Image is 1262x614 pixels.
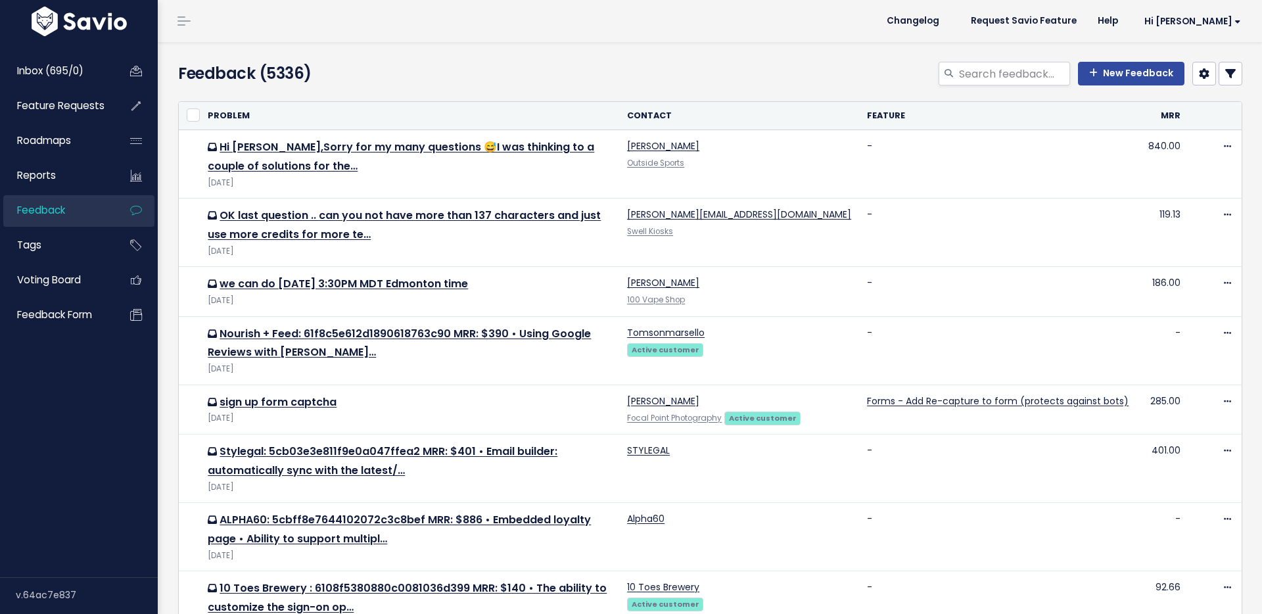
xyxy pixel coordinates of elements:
a: New Feedback [1078,62,1184,85]
th: Feature [859,102,1136,130]
a: ALPHA60: 5cbff8e7644102072c3c8bef MRR: $886 • Embedded loyalty page • Ability to support multipl… [208,512,591,546]
a: Roadmaps [3,126,109,156]
a: STYLEGAL [627,444,670,457]
a: Reports [3,160,109,191]
td: 840.00 [1136,130,1188,199]
td: - [1136,316,1188,385]
td: - [1136,503,1188,571]
td: - [859,130,1136,199]
a: [PERSON_NAME] [627,139,699,153]
a: Inbox (695/0) [3,56,109,86]
div: v.64ac7e837 [16,578,158,612]
td: - [859,434,1136,502]
a: Hi [PERSON_NAME], ​ Sorry for my many questions 😅 ​ I was thinking to a couple of solutions for the… [208,139,594,174]
span: Voting Board [17,273,81,287]
a: Feature Requests [3,91,109,121]
span: Feature Requests [17,99,105,112]
th: Problem [200,102,619,130]
a: Feedback [3,195,109,225]
div: [DATE] [208,549,611,563]
a: Nourish + Feed: 61f8c5e612d1890618763c90 MRR: $390 • Using Google Reviews with [PERSON_NAME]… [208,326,591,360]
a: [PERSON_NAME][EMAIL_ADDRESS][DOMAIN_NAME] [627,208,851,221]
div: [DATE] [208,412,611,425]
div: [DATE] [208,481,611,494]
a: Feedback form [3,300,109,330]
div: [DATE] [208,176,611,190]
span: Roadmaps [17,133,71,147]
a: Active customer [724,411,801,424]
td: 401.00 [1136,434,1188,502]
a: 100 Vape Shop [627,295,685,305]
span: Changelog [887,16,939,26]
a: [PERSON_NAME] [627,394,699,408]
a: Forms - Add Re-capture to form (protects against bots) [867,394,1129,408]
th: Mrr [1136,102,1188,130]
span: Feedback form [17,308,92,321]
a: Focal Point Photography [627,413,722,423]
td: - [859,199,1136,267]
input: Search feedback... [958,62,1070,85]
a: Hi [PERSON_NAME] [1129,11,1251,32]
td: - [859,316,1136,385]
td: 186.00 [1136,267,1188,316]
a: Alpha60 [627,512,665,525]
img: logo-white.9d6f32f41409.svg [28,7,130,36]
div: [DATE] [208,245,611,258]
a: we can do [DATE] 3:30PM MDT Edmonton time [220,276,468,291]
span: Inbox (695/0) [17,64,83,78]
strong: Active customer [632,599,699,609]
a: Voting Board [3,265,109,295]
a: Active customer [627,342,703,356]
td: - [859,503,1136,571]
a: Active customer [627,597,703,610]
a: Tags [3,230,109,260]
h4: Feedback (5336) [178,62,520,85]
div: [DATE] [208,294,611,308]
strong: Active customer [632,344,699,355]
a: Outside Sports [627,158,684,168]
a: OK last question .. can you not have more than 137 characters and just use more credits for more te… [208,208,601,242]
td: 285.00 [1136,385,1188,434]
div: [DATE] [208,362,611,376]
span: Feedback [17,203,65,217]
span: Tags [17,238,41,252]
a: [PERSON_NAME] [627,276,699,289]
a: Request Savio Feature [960,11,1087,31]
td: 119.13 [1136,199,1188,267]
a: Stylegal: 5cb03e3e811f9e0a047ffea2 MRR: $401 • Email builder: automatically sync with the latest/… [208,444,557,478]
strong: Active customer [729,413,797,423]
th: Contact [619,102,859,130]
span: Hi [PERSON_NAME] [1144,16,1241,26]
td: - [859,267,1136,316]
span: Reports [17,168,56,182]
a: Swell Kiosks [627,226,673,237]
a: Tomsonmarsello [627,326,705,339]
a: sign up form captcha [220,394,337,410]
a: Help [1087,11,1129,31]
a: 10 Toes Brewery [627,580,699,594]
